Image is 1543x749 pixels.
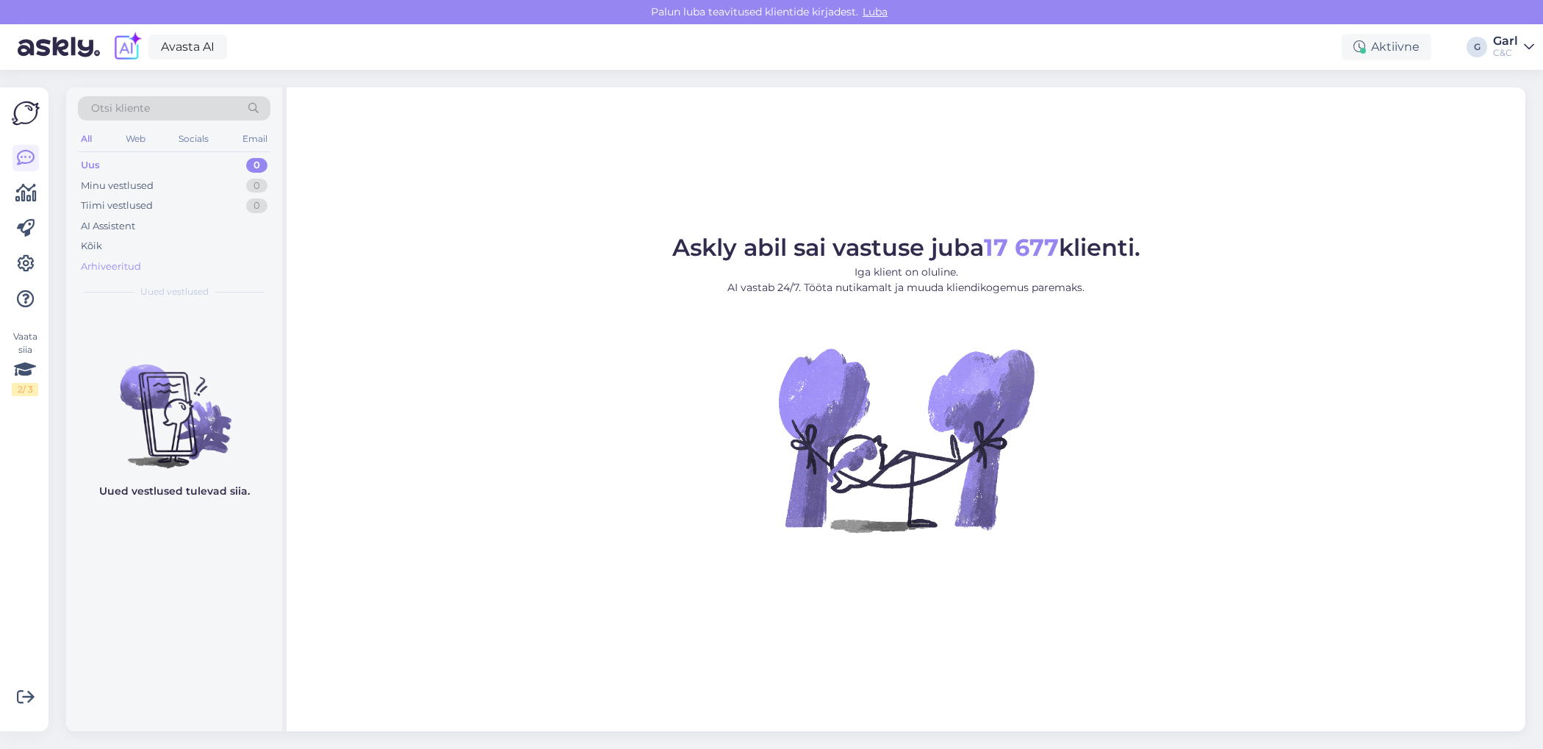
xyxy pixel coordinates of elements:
div: C&C [1493,47,1518,59]
b: 17 677 [984,233,1059,262]
img: No Chat active [774,307,1038,572]
a: GarlC&C [1493,35,1534,59]
p: Uued vestlused tulevad siia. [99,484,250,499]
div: Kõik [81,239,102,254]
div: 2 / 3 [12,383,38,396]
a: Avasta AI [148,35,227,60]
img: explore-ai [112,32,143,62]
div: 0 [246,179,267,193]
div: G [1467,37,1487,57]
p: Iga klient on oluline. AI vastab 24/7. Tööta nutikamalt ja muuda kliendikogemus paremaks. [672,265,1140,295]
div: All [78,129,95,148]
div: Email [240,129,270,148]
div: Tiimi vestlused [81,198,153,213]
span: Luba [858,5,892,18]
span: Uued vestlused [140,285,209,298]
div: 0 [246,198,267,213]
img: No chats [66,338,282,470]
div: Web [123,129,148,148]
span: Askly abil sai vastuse juba klienti. [672,233,1140,262]
div: 0 [246,158,267,173]
div: Aktiivne [1342,34,1431,60]
div: AI Assistent [81,219,135,234]
div: Minu vestlused [81,179,154,193]
div: Uus [81,158,100,173]
div: Socials [176,129,212,148]
div: Arhiveeritud [81,259,141,274]
span: Otsi kliente [91,101,150,116]
img: Askly Logo [12,99,40,127]
div: Vaata siia [12,330,38,396]
div: Garl [1493,35,1518,47]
